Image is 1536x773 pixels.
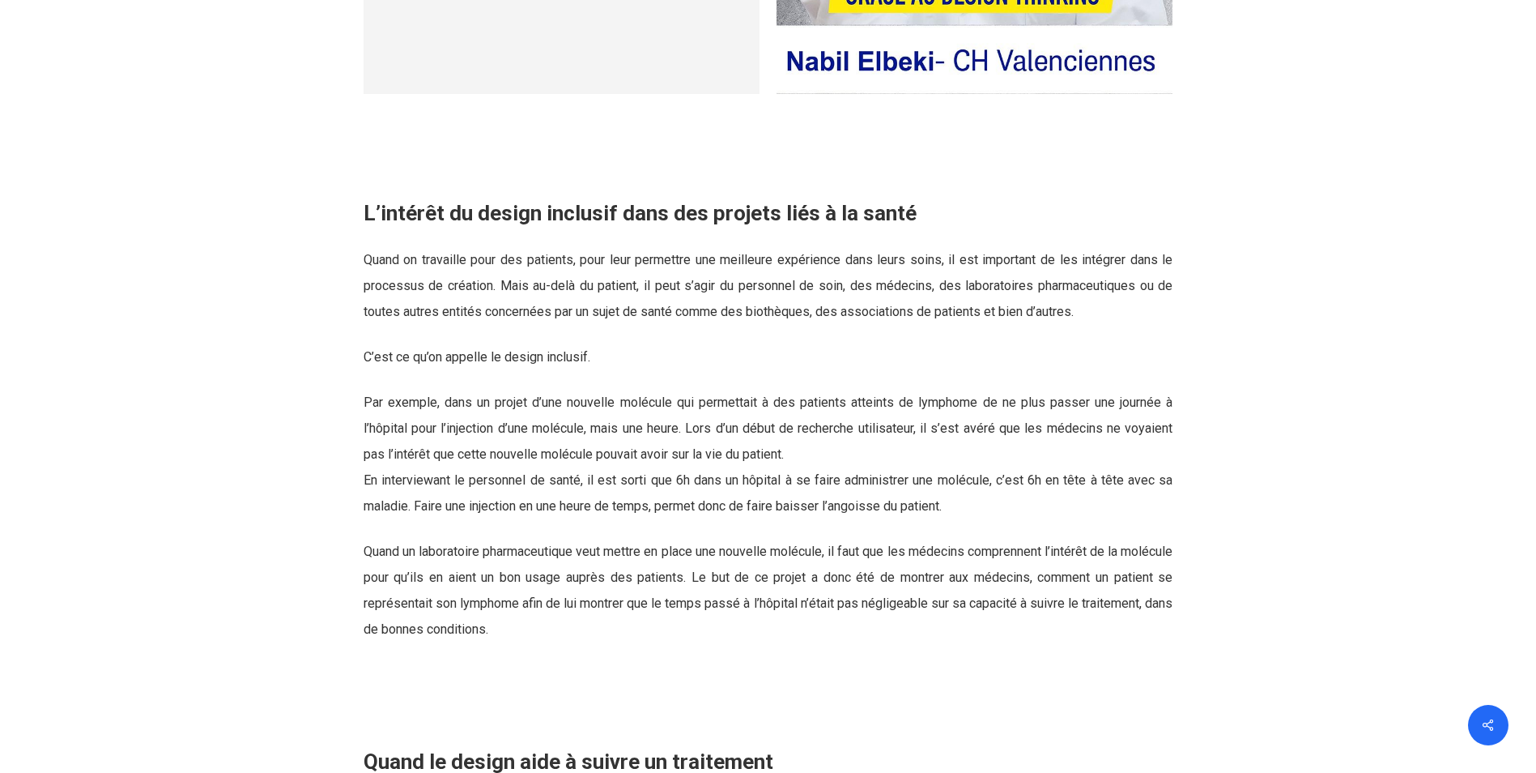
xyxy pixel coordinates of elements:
[364,252,1173,319] span: Quand on travaille pour des patients, pour leur permettre une meilleure expérience dans leurs soi...
[364,544,1173,637] span: Quand un laboratoire pharmaceutique veut mettre en place une nouvelle molécule, il faut que les m...
[364,472,1173,514] span: En interviewant le personnel de santé, il est sorti que 6h dans un hôpital à se faire administrer...
[364,395,1173,462] span: Par exemple, dans un projet d’une nouvelle molécule qui permettait à des patients atteints de lym...
[364,201,917,225] b: L’intérêt du design inclusif dans des projets liés à la santé
[364,349,590,365] span: C’est ce qu’on appelle le design inclusif.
